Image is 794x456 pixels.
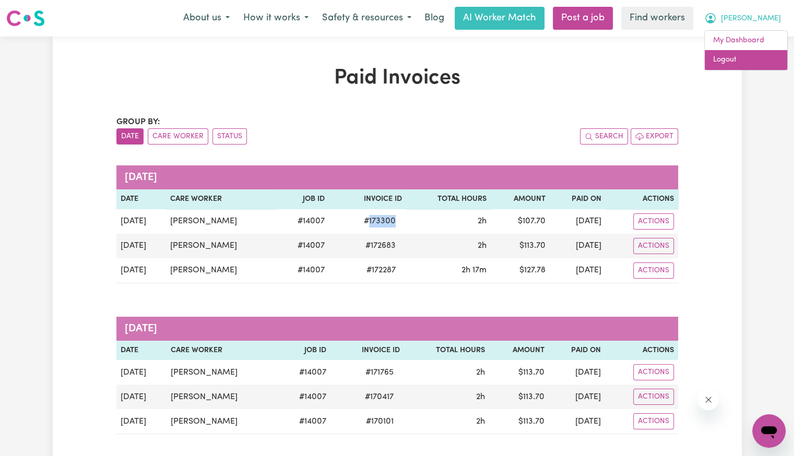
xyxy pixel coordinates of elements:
a: Blog [418,7,451,30]
td: $ 127.78 [491,258,550,283]
caption: [DATE] [116,317,678,341]
td: $ 113.70 [489,409,549,434]
a: My Dashboard [705,31,787,51]
td: [DATE] [116,385,167,409]
th: Invoice ID [330,341,404,361]
h1: Paid Invoices [116,66,678,91]
th: Care Worker [167,341,278,361]
span: 2 hours 17 minutes [461,266,487,274]
td: # 14007 [278,409,330,434]
td: [DATE] [550,234,606,258]
button: Export [631,128,678,145]
span: # 170417 [359,391,400,403]
td: # 14007 [277,209,329,234]
span: # 172683 [359,239,402,252]
td: $ 107.70 [491,209,550,234]
button: Search [580,128,628,145]
span: # 173300 [358,215,402,227]
td: [DATE] [116,409,167,434]
td: [PERSON_NAME] [166,234,277,258]
td: [DATE] [549,409,605,434]
div: My Account [704,30,788,70]
button: Actions [633,238,674,254]
th: Total Hours [406,189,491,209]
iframe: Close message [698,389,719,410]
td: [PERSON_NAME] [167,385,278,409]
th: Invoice ID [329,189,406,209]
button: My Account [697,7,788,29]
td: # 14007 [277,258,329,283]
span: 2 hours [476,417,485,426]
img: Careseekers logo [6,9,45,28]
td: $ 113.70 [491,234,550,258]
td: [DATE] [116,258,167,283]
td: # 14007 [278,360,330,385]
td: [DATE] [116,209,167,234]
th: Care Worker [166,189,277,209]
th: Total Hours [404,341,489,361]
caption: [DATE] [116,165,678,189]
span: 2 hours [478,217,487,225]
th: Job ID [278,341,330,361]
button: How it works [236,7,315,29]
td: [PERSON_NAME] [167,360,278,385]
button: Actions [633,262,674,279]
a: Careseekers logo [6,6,45,30]
td: [DATE] [116,360,167,385]
span: 2 hours [476,368,485,377]
th: Amount [491,189,550,209]
td: [PERSON_NAME] [166,258,277,283]
td: [DATE] [550,258,606,283]
th: Paid On [549,341,605,361]
a: Find workers [621,7,693,30]
span: # 171765 [359,366,400,379]
button: sort invoices by paid status [212,128,247,145]
iframe: Button to launch messaging window [752,414,786,448]
th: Actions [605,341,678,361]
a: AI Worker Match [455,7,544,30]
span: Group by: [116,118,160,126]
td: [DATE] [116,234,167,258]
td: [PERSON_NAME] [166,209,277,234]
td: $ 113.70 [489,385,549,409]
td: $ 113.70 [489,360,549,385]
td: [PERSON_NAME] [167,409,278,434]
button: Safety & resources [315,7,418,29]
span: Need any help? [6,7,63,16]
button: About us [176,7,236,29]
span: # 170101 [360,415,400,428]
button: Actions [633,389,674,405]
td: # 14007 [277,234,329,258]
span: [PERSON_NAME] [721,13,781,25]
td: [DATE] [549,360,605,385]
th: Actions [606,189,678,209]
td: # 14007 [278,385,330,409]
span: 2 hours [478,242,487,250]
button: Actions [633,413,674,429]
span: # 172287 [360,264,402,277]
button: Actions [633,364,674,380]
th: Amount [489,341,549,361]
button: Actions [633,213,674,230]
button: sort invoices by date [116,128,144,145]
a: Logout [705,50,787,70]
th: Job ID [277,189,329,209]
a: Post a job [553,7,613,30]
th: Paid On [550,189,606,209]
th: Date [116,341,167,361]
td: [DATE] [550,209,606,234]
span: 2 hours [476,393,485,401]
td: [DATE] [549,385,605,409]
button: sort invoices by care worker [148,128,208,145]
th: Date [116,189,167,209]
